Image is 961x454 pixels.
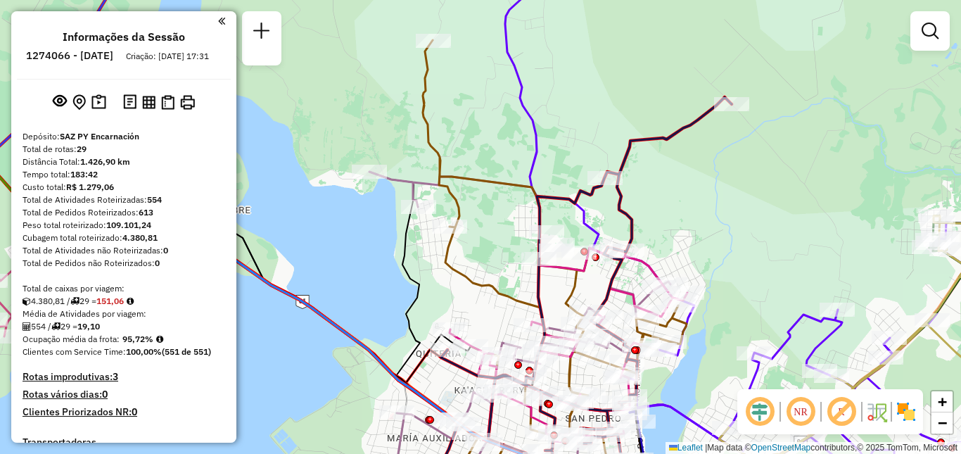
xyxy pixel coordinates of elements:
a: Zoom out [931,412,953,434]
h4: Rotas improdutivas: [23,371,225,383]
i: Total de Atividades [23,322,31,331]
a: Clique aqui para minimizar o painel [218,13,225,29]
div: Depósito: [23,130,225,143]
div: Peso total roteirizado: [23,219,225,232]
button: Painel de Sugestão [89,92,109,113]
div: Custo total: [23,181,225,194]
strong: 29 [77,144,87,154]
i: Total de rotas [51,322,61,331]
strong: 613 [139,207,153,217]
a: OpenStreetMap [751,443,811,453]
strong: 0 [163,245,168,256]
button: Logs desbloquear sessão [120,92,139,113]
button: Visualizar Romaneio [158,92,177,113]
i: Total de rotas [70,297,79,305]
span: Ocupação média da frota: [23,334,120,344]
div: Total de Pedidos não Roteirizados: [23,257,225,270]
strong: 151,06 [96,296,124,306]
strong: 0 [132,405,137,418]
strong: 0 [155,258,160,268]
h4: Clientes Priorizados NR: [23,406,225,418]
div: Map data © contributors,© 2025 TomTom, Microsoft [666,442,961,454]
strong: SAZ PY Encarnación [60,131,139,141]
div: Cubagem total roteirizado: [23,232,225,244]
a: Leaflet [669,443,703,453]
button: Visualizar relatório de Roteirização [139,92,158,111]
strong: 3 [113,370,118,383]
strong: 0 [102,388,108,401]
strong: 109.101,24 [106,220,151,230]
span: Ocultar NR [784,395,817,429]
div: 554 / 29 = [23,320,225,333]
a: Exibir filtros [916,17,944,45]
strong: R$ 1.279,06 [66,182,114,192]
button: Imprimir Rotas [177,92,198,113]
div: Média de Atividades por viagem: [23,308,225,320]
div: Total de Atividades não Roteirizadas: [23,244,225,257]
div: Total de caixas por viagem: [23,282,225,295]
span: Clientes com Service Time: [23,346,126,357]
span: + [938,393,947,410]
strong: (551 de 551) [162,346,211,357]
h6: 1274066 - [DATE] [26,49,113,62]
div: Total de Atividades Roteirizadas: [23,194,225,206]
h4: Informações da Sessão [63,30,185,44]
h4: Rotas vários dias: [23,389,225,401]
a: Nova sessão e pesquisa [248,17,276,49]
em: Média calculada utilizando a maior ocupação (%Peso ou %Cubagem) de cada rota da sessão. Rotas cro... [156,335,163,343]
button: Centralizar mapa no depósito ou ponto de apoio [70,92,89,113]
div: 4.380,81 / 29 = [23,295,225,308]
div: Distância Total: [23,156,225,168]
img: Fluxo de ruas [865,401,888,423]
strong: 1.426,90 km [80,156,130,167]
div: Total de Pedidos Roteirizados: [23,206,225,219]
span: − [938,414,947,431]
div: Total de rotas: [23,143,225,156]
strong: 554 [147,194,162,205]
h4: Transportadoras [23,436,225,448]
span: Exibir rótulo [825,395,858,429]
strong: 4.380,81 [122,232,158,243]
div: Tempo total: [23,168,225,181]
div: Criação: [DATE] 17:31 [120,50,215,63]
i: Meta Caixas/viagem: 184,90 Diferença: -33,84 [127,297,134,305]
strong: 95,72% [122,334,153,344]
strong: 100,00% [126,346,162,357]
span: | [705,443,707,453]
strong: 19,10 [77,321,100,332]
button: Exibir sessão original [50,91,70,113]
img: Exibir/Ocultar setores [895,401,917,423]
i: Cubagem total roteirizado [23,297,31,305]
strong: 183:42 [70,169,98,179]
span: Ocultar deslocamento [743,395,777,429]
a: Zoom in [931,391,953,412]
